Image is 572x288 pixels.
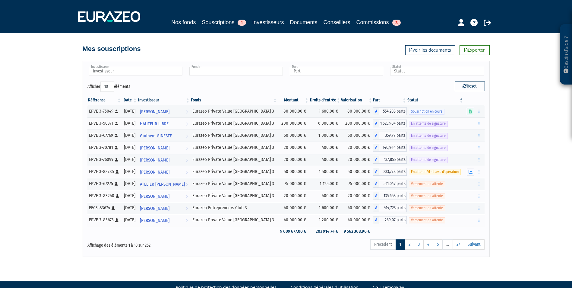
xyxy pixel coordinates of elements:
span: 554,208 parts [379,107,407,115]
div: EPVE 3-50371 [89,120,120,126]
td: 75 000,00 € [341,178,373,190]
div: EPVE 3-83785 [89,168,120,175]
div: A - Eurazeo Entrepreneurs Club 3 [373,204,407,212]
th: Part: activer pour trier la colonne par ordre croissant [373,95,407,105]
td: 50 000,00 € [341,130,373,142]
span: A [373,216,379,224]
div: [DATE] [124,120,135,126]
td: 6 000,00 € [309,117,341,130]
div: A - Eurazeo Private Value Europe 3 [373,180,407,188]
span: ATELIER [PERSON_NAME] [140,179,185,190]
div: EPVE 3-76099 [89,156,120,163]
a: Exporter [460,45,490,55]
td: 20 000,00 € [341,142,373,154]
div: A - Eurazeo Private Value Europe 3 [373,192,407,200]
td: 9 609 677,00 € [278,226,309,237]
a: Souscriptions1 [202,18,246,27]
a: HAUTEUR LIBRE [137,117,190,130]
span: Versement en attente [409,205,445,211]
p: Besoin d'aide ? [563,27,570,82]
div: Eurazeo Private Value [GEOGRAPHIC_DATA] 3 [192,156,276,163]
td: 40 000,00 € [341,202,373,214]
div: Eurazeo Private Value [GEOGRAPHIC_DATA] 3 [192,181,276,187]
span: En attente de signature [409,157,448,163]
span: HAUTEUR LIBRE [140,118,169,130]
div: [DATE] [124,168,135,175]
div: A - Eurazeo Private Value Europe 3 [373,120,407,127]
i: [Français] Personne physique [112,206,115,210]
div: Eurazeo Private Value [GEOGRAPHIC_DATA] 3 [192,144,276,151]
i: [Français] Personne physique [115,122,118,125]
a: [PERSON_NAME] [137,190,190,202]
span: Souscription en cours [409,109,444,114]
span: [PERSON_NAME] [140,155,169,166]
div: Eurazeo Private Value [GEOGRAPHIC_DATA] 3 [192,217,276,223]
td: 9 562 368,96 € [341,226,373,237]
a: 3 [414,239,424,250]
div: [DATE] [124,217,135,223]
td: 400,00 € [309,154,341,166]
td: 40 000,00 € [278,202,309,214]
div: A - Eurazeo Private Value Europe 3 [373,156,407,164]
a: Documents [290,18,318,27]
span: 137,855 parts [379,156,407,164]
td: 20 000,00 € [278,190,309,202]
span: En attente de signature [409,121,448,126]
span: 333,778 parts [379,168,407,176]
div: A - Eurazeo Private Value Europe 3 [373,144,407,152]
div: EPVE 3-83675 [89,217,120,223]
div: EPVE 3-75049 [89,108,120,114]
i: Voir l'investisseur [186,118,188,130]
td: 40 000,00 € [341,214,373,226]
div: Affichage des éléments 1 à 10 sur 262 [87,239,248,248]
a: 27 [453,239,464,250]
td: 200 000,00 € [341,117,373,130]
span: A [373,144,379,152]
th: Montant: activer pour trier la colonne par ordre croissant [278,95,309,105]
img: 1732889491-logotype_eurazeo_blanc_rvb.png [78,11,140,22]
span: En attente de signature [409,145,448,151]
td: 1 600,00 € [309,202,341,214]
div: Eurazeo Private Value [GEOGRAPHIC_DATA] 3 [192,132,276,139]
span: [PERSON_NAME] [140,106,169,117]
div: A - Eurazeo Private Value Europe 3 [373,216,407,224]
a: Voir les documents [405,45,455,55]
span: [PERSON_NAME] [140,215,169,226]
i: [Français] Personne physique [115,134,118,137]
td: 50 000,00 € [278,166,309,178]
label: Afficher éléments [87,82,130,92]
td: 40 000,00 € [278,214,309,226]
span: 135,658 parts [379,192,407,200]
td: 1 000,00 € [309,130,341,142]
i: [Français] Personne physique [115,218,119,222]
div: [DATE] [124,181,135,187]
a: [PERSON_NAME] [137,154,190,166]
i: Voir l'investisseur [186,191,188,202]
button: Reset [455,82,485,91]
i: [Français] Personne physique [115,158,118,162]
a: Conseillers [324,18,350,27]
td: 20 000,00 € [341,154,373,166]
i: Voir l'investisseur [186,215,188,226]
a: [PERSON_NAME] [137,166,190,178]
div: EPVE 3-83240 [89,193,120,199]
a: Investisseurs [252,18,284,27]
div: [DATE] [124,193,135,199]
span: En attente VL et avis d'opération [409,169,461,175]
div: A - Eurazeo Private Value Europe 3 [373,168,407,176]
a: [PERSON_NAME] [137,214,190,226]
span: 1 [238,20,246,26]
th: Investisseur: activer pour trier la colonne par ordre croissant [137,95,190,105]
i: Voir l'investisseur [186,167,188,178]
td: 50 000,00 € [278,130,309,142]
h4: Mes souscriptions [83,45,141,53]
span: [PERSON_NAME] [140,191,169,202]
div: Eurazeo Private Value [GEOGRAPHIC_DATA] 3 [192,168,276,175]
a: [PERSON_NAME] [137,142,190,154]
div: Eurazeo Private Value [GEOGRAPHIC_DATA] 3 [192,120,276,126]
span: Versement en attente [409,217,445,223]
i: Voir l'investisseur [186,155,188,166]
span: [PERSON_NAME] [140,142,169,154]
span: 140,944 parts [379,144,407,152]
td: 80 000,00 € [341,105,373,117]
